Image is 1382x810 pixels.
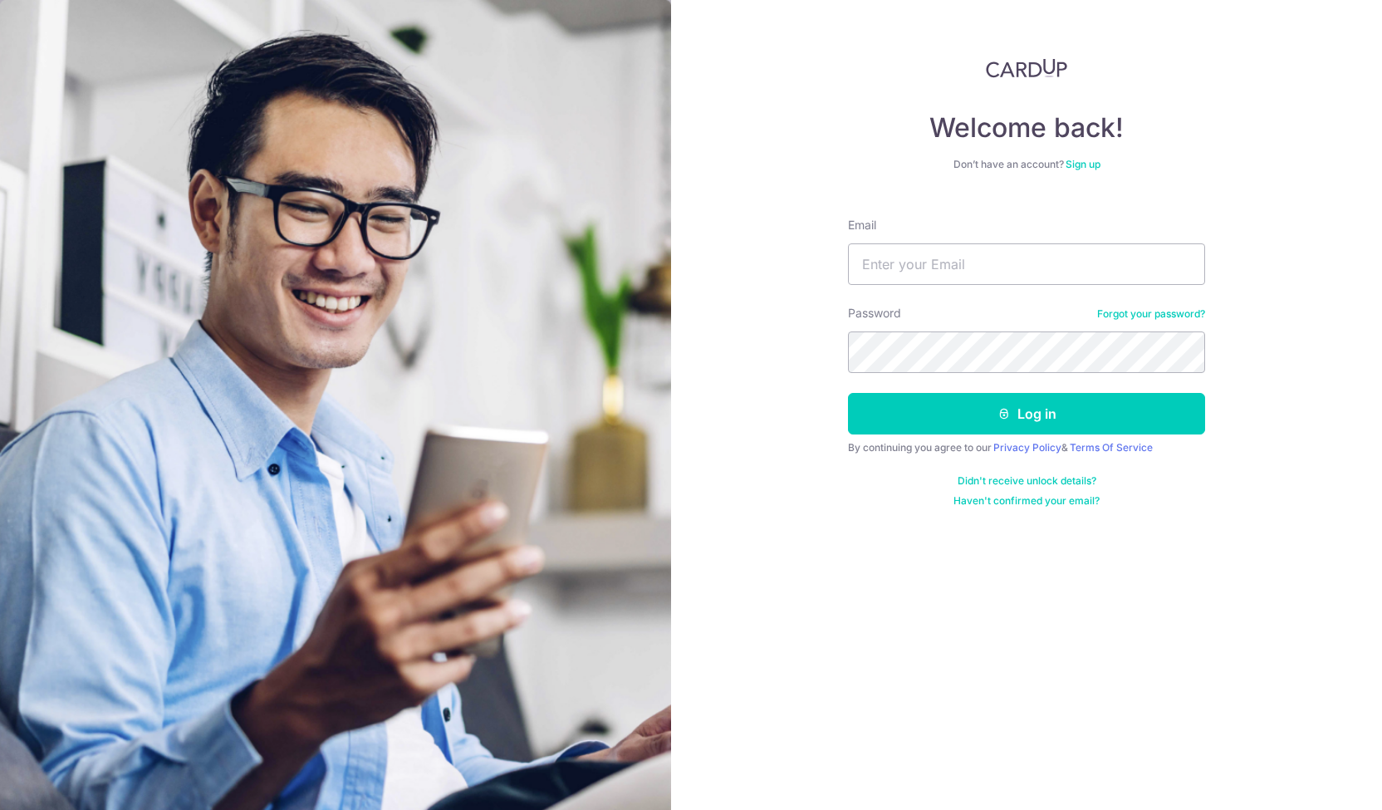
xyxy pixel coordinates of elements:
label: Email [848,217,876,233]
img: CardUp Logo [986,58,1067,78]
a: Haven't confirmed your email? [953,494,1100,508]
input: Enter your Email [848,243,1205,285]
div: Don’t have an account? [848,158,1205,171]
a: Privacy Policy [993,441,1061,454]
label: Password [848,305,901,322]
a: Terms Of Service [1070,441,1153,454]
a: Forgot your password? [1097,307,1205,321]
div: By continuing you agree to our & [848,441,1205,454]
h4: Welcome back! [848,111,1205,145]
a: Didn't receive unlock details? [958,474,1096,488]
a: Sign up [1066,158,1100,170]
button: Log in [848,393,1205,434]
